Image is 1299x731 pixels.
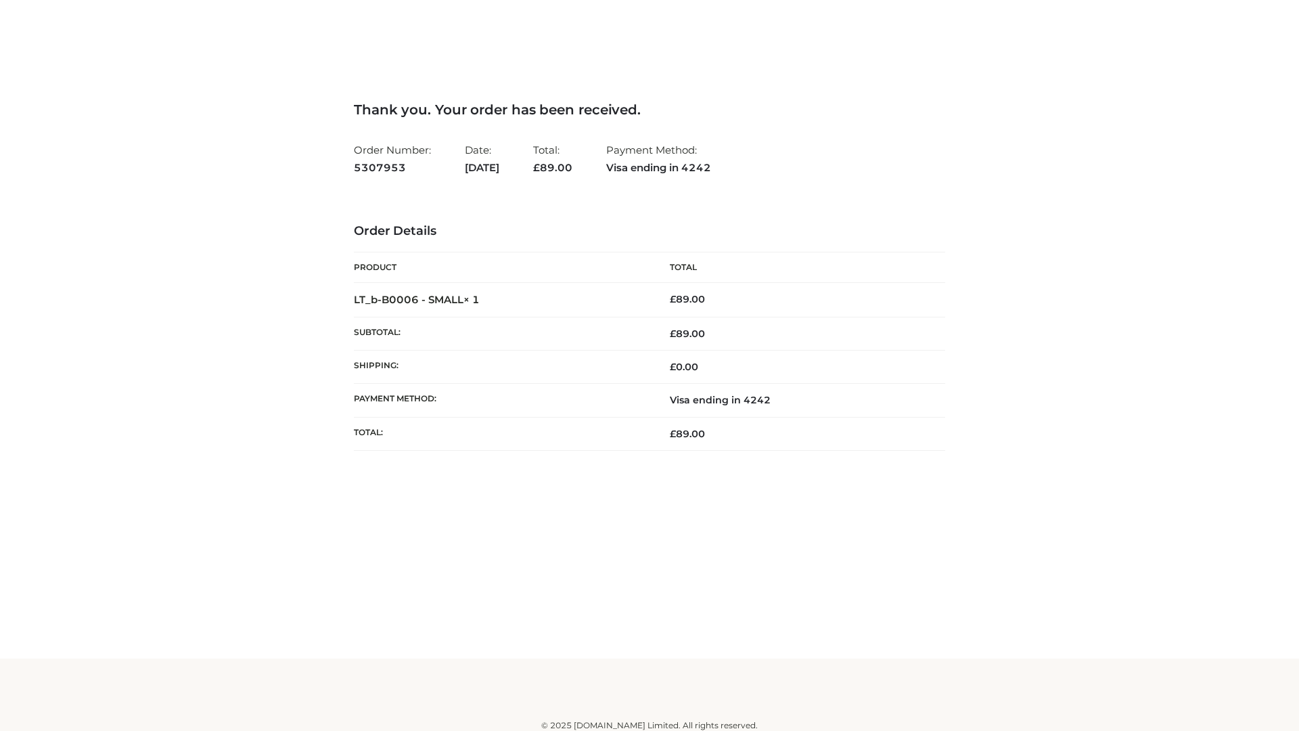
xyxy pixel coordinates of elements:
span: £ [670,361,676,373]
h3: Order Details [354,224,945,239]
strong: Visa ending in 4242 [606,159,711,177]
li: Payment Method: [606,138,711,179]
span: 89.00 [533,161,572,174]
th: Total [649,252,945,283]
span: £ [670,428,676,440]
span: 89.00 [670,328,705,340]
bdi: 0.00 [670,361,698,373]
th: Shipping: [354,351,649,384]
td: Visa ending in 4242 [649,384,945,417]
th: Subtotal: [354,317,649,350]
span: £ [670,328,676,340]
th: Total: [354,417,649,450]
strong: [DATE] [465,159,499,177]
span: £ [670,293,676,305]
span: 89.00 [670,428,705,440]
th: Payment method: [354,384,649,417]
li: Date: [465,138,499,179]
li: Total: [533,138,572,179]
bdi: 89.00 [670,293,705,305]
li: Order Number: [354,138,431,179]
strong: 5307953 [354,159,431,177]
span: £ [533,161,540,174]
th: Product [354,252,649,283]
strong: × 1 [463,293,480,306]
h3: Thank you. Your order has been received. [354,102,945,118]
strong: LT_b-B0006 - SMALL [354,293,480,306]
